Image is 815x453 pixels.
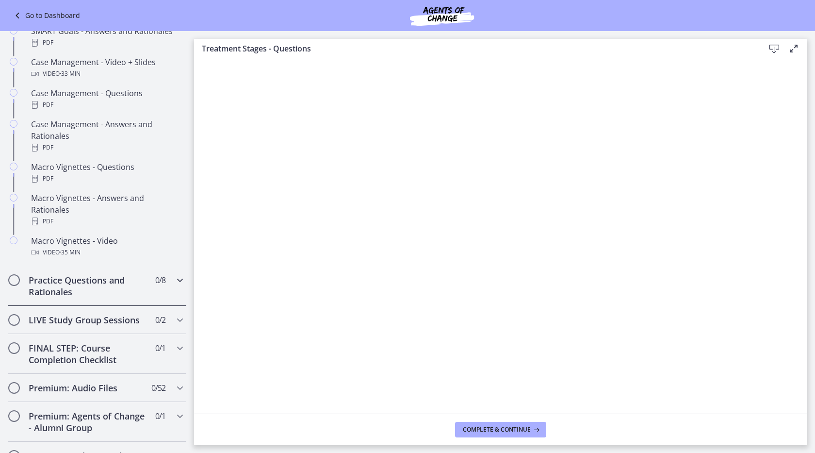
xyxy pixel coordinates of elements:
[31,68,182,80] div: Video
[31,247,182,258] div: Video
[31,99,182,111] div: PDF
[31,235,182,258] div: Macro Vignettes - Video
[155,314,165,326] span: 0 / 2
[155,274,165,286] span: 0 / 8
[31,56,182,80] div: Case Management - Video + Slides
[29,382,147,394] h2: Premium: Audio Files
[31,173,182,185] div: PDF
[31,161,182,185] div: Macro Vignettes - Questions
[155,342,165,354] span: 0 / 1
[29,410,147,434] h2: Premium: Agents of Change - Alumni Group
[202,43,749,54] h3: Treatment Stages - Questions
[31,25,182,49] div: SMART Goals - Answers and Rationales
[151,382,165,394] span: 0 / 52
[29,274,147,298] h2: Practice Questions and Rationales
[384,4,500,27] img: Agents of Change
[29,342,147,366] h2: FINAL STEP: Course Completion Checklist
[463,426,531,434] span: Complete & continue
[60,68,81,80] span: · 33 min
[31,142,182,153] div: PDF
[31,192,182,227] div: Macro Vignettes - Answers and Rationales
[455,422,546,437] button: Complete & continue
[31,118,182,153] div: Case Management - Answers and Rationales
[60,247,81,258] span: · 35 min
[31,87,182,111] div: Case Management - Questions
[29,314,147,326] h2: LIVE Study Group Sessions
[155,410,165,422] span: 0 / 1
[12,10,80,21] a: Go to Dashboard
[31,216,182,227] div: PDF
[31,37,182,49] div: PDF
